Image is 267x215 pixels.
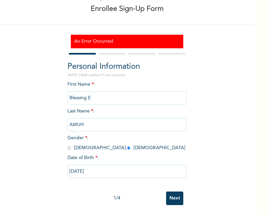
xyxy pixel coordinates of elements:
p: Enrollee Sign-Up Form [91,4,164,15]
span: Date of Birth : [67,154,99,161]
h3: An Error Occurred [74,38,180,45]
input: Next [166,192,183,205]
span: Last Name : [67,109,187,127]
div: 1 / 4 [67,195,166,202]
input: DD-MM-YYYY [67,165,187,178]
h2: Personal Information [67,61,187,73]
input: Enter your first name [67,91,187,105]
p: NOTE: Fields marked (*) are required [67,73,187,78]
span: First Name : [67,82,187,100]
input: Enter your last name [67,118,187,131]
span: Gender : [DEMOGRAPHIC_DATA] [DEMOGRAPHIC_DATA] [67,136,185,150]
